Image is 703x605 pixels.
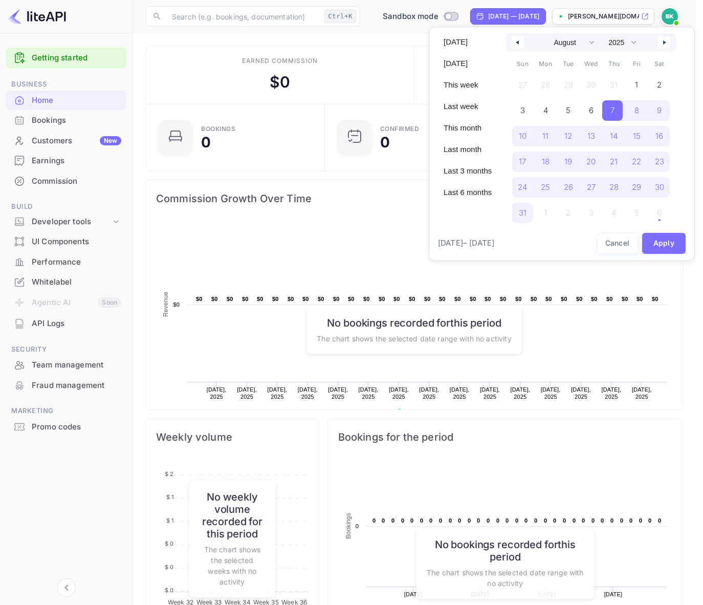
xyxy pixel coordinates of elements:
span: Tue [557,56,580,72]
span: 19 [564,153,572,171]
span: 24 [518,178,527,197]
span: 20 [586,153,596,171]
button: This month [437,119,498,137]
span: 10 [519,127,526,145]
span: 4 [543,101,548,120]
button: 9 [648,98,671,118]
button: 26 [557,175,580,195]
button: Last month [437,141,498,158]
button: 2 [648,72,671,93]
span: [DATE] – [DATE] [438,237,494,249]
span: 11 [542,127,548,145]
button: 10 [511,123,534,144]
span: 1 [635,76,638,94]
span: 6 [589,101,594,120]
button: 23 [648,149,671,169]
button: 1 [625,72,648,93]
button: 14 [602,123,625,144]
button: 13 [580,123,603,144]
span: 16 [655,127,663,145]
button: This week [437,76,498,94]
button: Apply [642,233,686,254]
span: Fri [625,56,648,72]
span: 9 [657,101,662,120]
button: 29 [625,175,648,195]
span: 18 [542,153,550,171]
button: 5 [557,98,580,118]
button: 31 [511,200,534,221]
button: Last 6 months [437,184,498,201]
button: 11 [534,123,557,144]
span: 22 [632,153,641,171]
button: 22 [625,149,648,169]
span: 21 [610,153,618,171]
button: 17 [511,149,534,169]
span: 17 [519,153,526,171]
button: [DATE] [437,55,498,72]
span: 28 [609,178,619,197]
span: Sun [511,56,534,72]
button: Last week [437,98,498,115]
button: 24 [511,175,534,195]
span: 12 [564,127,572,145]
button: 16 [648,123,671,144]
span: 5 [566,101,570,120]
button: 3 [511,98,534,118]
button: 8 [625,98,648,118]
span: 31 [519,204,526,222]
button: 15 [625,123,648,144]
button: 7 [602,98,625,118]
button: 21 [602,149,625,169]
button: 4 [534,98,557,118]
button: 6 [580,98,603,118]
button: 30 [648,175,671,195]
span: Wed [580,56,603,72]
button: Cancel [597,233,638,254]
span: 8 [634,101,639,120]
button: 18 [534,149,557,169]
button: [DATE] [437,33,498,51]
span: 13 [587,127,595,145]
span: 14 [610,127,618,145]
button: 19 [557,149,580,169]
button: 25 [534,175,557,195]
span: 25 [541,178,550,197]
span: 7 [610,101,614,120]
span: 26 [564,178,573,197]
span: Mon [534,56,557,72]
button: 12 [557,123,580,144]
button: 20 [580,149,603,169]
button: 28 [602,175,625,195]
span: Sat [648,56,671,72]
span: 30 [655,178,664,197]
span: 3 [520,101,525,120]
span: Thu [602,56,625,72]
span: 2 [657,76,662,94]
span: 27 [587,178,596,197]
button: Last 3 months [437,162,498,180]
span: 23 [655,153,664,171]
button: 27 [580,175,603,195]
span: 15 [633,127,641,145]
span: 29 [632,178,641,197]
